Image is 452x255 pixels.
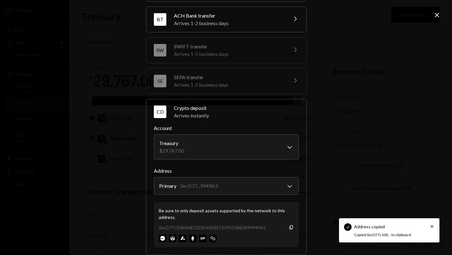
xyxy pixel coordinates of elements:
div: SEPA transfer [174,73,284,81]
button: BTACH Bank transferArrives 1-2 business days [146,7,306,32]
div: Copied 0xcD77c108... to clipboard. [354,232,421,238]
img: arbitrum-mainnet [169,235,176,242]
div: Crypto deposit [174,104,299,112]
div: 0xcD77c108066E25DEFe001E1509553BB2499949A3 [159,224,266,231]
div: Be sure to only deposit assets supported by the network to this address. [159,207,294,220]
div: BT [154,13,166,26]
label: Account [154,124,299,132]
div: CDCrypto depositArrives instantly [154,124,299,247]
img: optimism-mainnet [199,235,207,242]
div: Address copied [354,223,385,230]
div: 0xcD77...9949A3 [180,182,218,190]
img: ethereum-mainnet [189,235,196,242]
img: avalanche-mainnet [179,235,186,242]
button: CDCrypto depositArrives instantly [146,99,306,124]
img: base-mainnet [159,235,166,242]
div: Arrives instantly [174,112,299,119]
button: Address [154,177,299,195]
button: SWSWIFT transferArrives 1-5 business days [146,38,306,63]
div: SWIFT transfer [174,43,284,50]
div: CD [154,106,166,118]
div: ACH Bank transfer [174,12,284,19]
label: Address [154,167,299,175]
div: SE [154,75,166,87]
div: Arrives 1-2 business days [174,81,284,89]
div: Arrives 1-2 business days [174,19,284,27]
div: SW [154,44,166,57]
div: Arrives 1-5 business days [174,50,284,58]
button: SESEPA transferArrives 1-2 business days [146,68,306,94]
img: polygon-mainnet [209,235,217,242]
button: Account [154,134,299,160]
